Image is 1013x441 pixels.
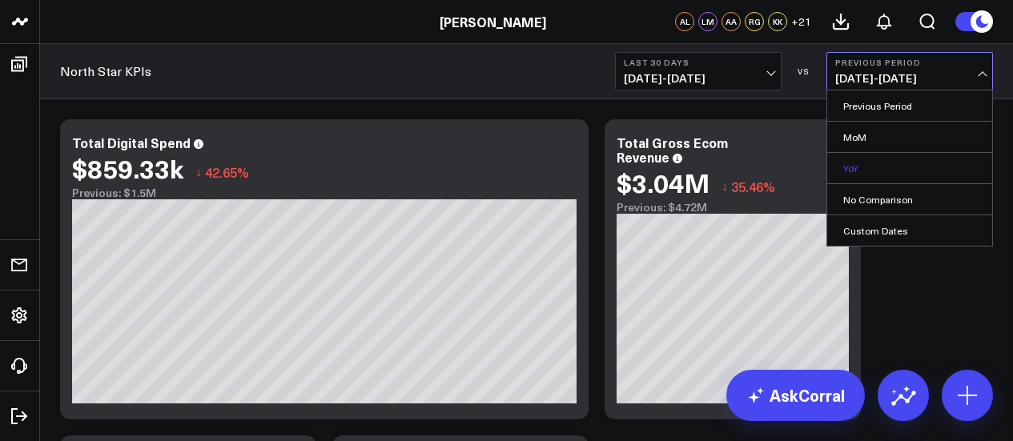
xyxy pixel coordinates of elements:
span: 35.46% [731,178,775,195]
div: KK [768,12,787,31]
button: Previous Period[DATE]-[DATE] [826,52,993,90]
a: North Star KPIs [60,62,151,80]
div: Previous: $4.72M [617,201,849,214]
div: LM [698,12,718,31]
div: AA [722,12,741,31]
a: Custom Dates [827,215,992,246]
a: No Comparison [827,184,992,214]
button: +21 [791,12,811,31]
a: [PERSON_NAME] [440,13,546,30]
span: ↓ [195,162,202,182]
b: Previous Period [835,58,984,67]
span: ↓ [722,176,728,197]
div: $3.04M [617,168,710,197]
div: RG [745,12,764,31]
div: $859.33k [72,154,183,182]
b: Last 30 Days [624,58,773,67]
div: AL [675,12,694,31]
a: Previous Period [827,90,992,121]
span: + 21 [791,16,811,27]
div: Total Gross Ecom Revenue [617,134,728,166]
a: MoM [827,122,992,152]
div: VS [790,66,818,76]
span: 42.65% [205,163,249,181]
span: [DATE] - [DATE] [835,72,984,85]
div: Previous: $1.5M [72,186,577,199]
span: [DATE] - [DATE] [624,72,773,85]
a: AskCorral [726,370,865,421]
a: YoY [827,153,992,183]
button: Last 30 Days[DATE]-[DATE] [615,52,782,90]
div: Total Digital Spend [72,134,191,151]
